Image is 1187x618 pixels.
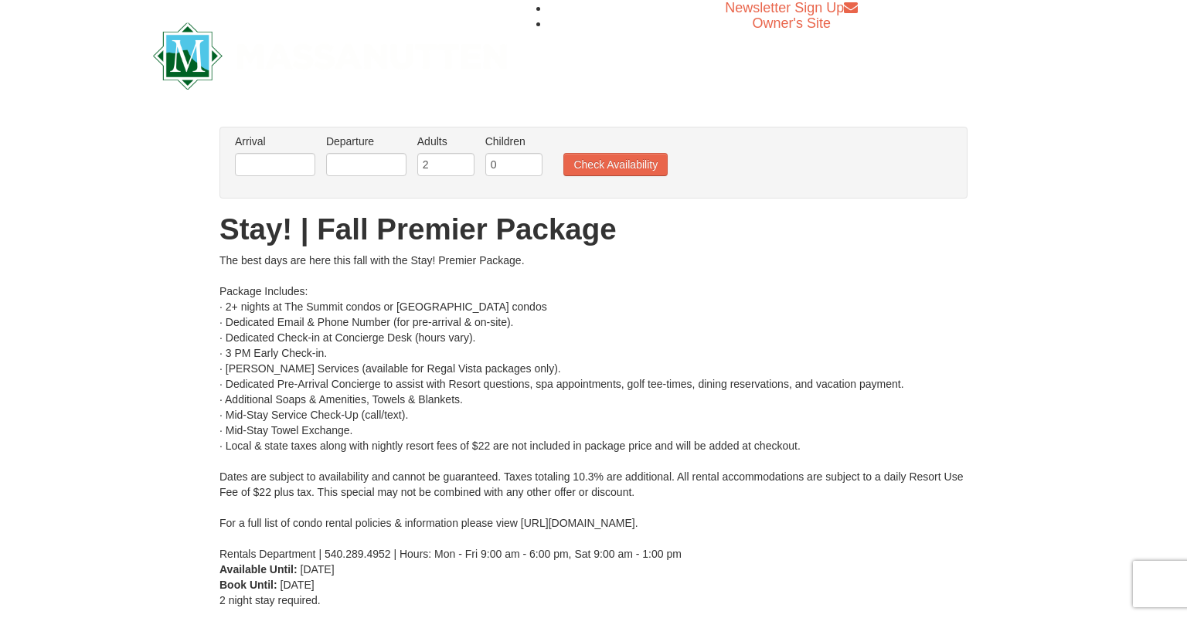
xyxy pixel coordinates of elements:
[219,594,321,606] span: 2 night stay required.
[326,134,406,149] label: Departure
[753,15,831,31] a: Owner's Site
[219,579,277,591] strong: Book Until:
[417,134,474,149] label: Adults
[485,134,542,149] label: Children
[219,253,968,562] div: The best days are here this fall with the Stay! Premier Package. Package Includes: · 2+ nights at...
[235,134,315,149] label: Arrival
[301,563,335,576] span: [DATE]
[219,563,298,576] strong: Available Until:
[563,153,668,176] button: Check Availability
[153,22,507,90] img: Massanutten Resort Logo
[281,579,315,591] span: [DATE]
[153,36,507,72] a: Massanutten Resort
[219,214,968,245] h1: Stay! | Fall Premier Package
